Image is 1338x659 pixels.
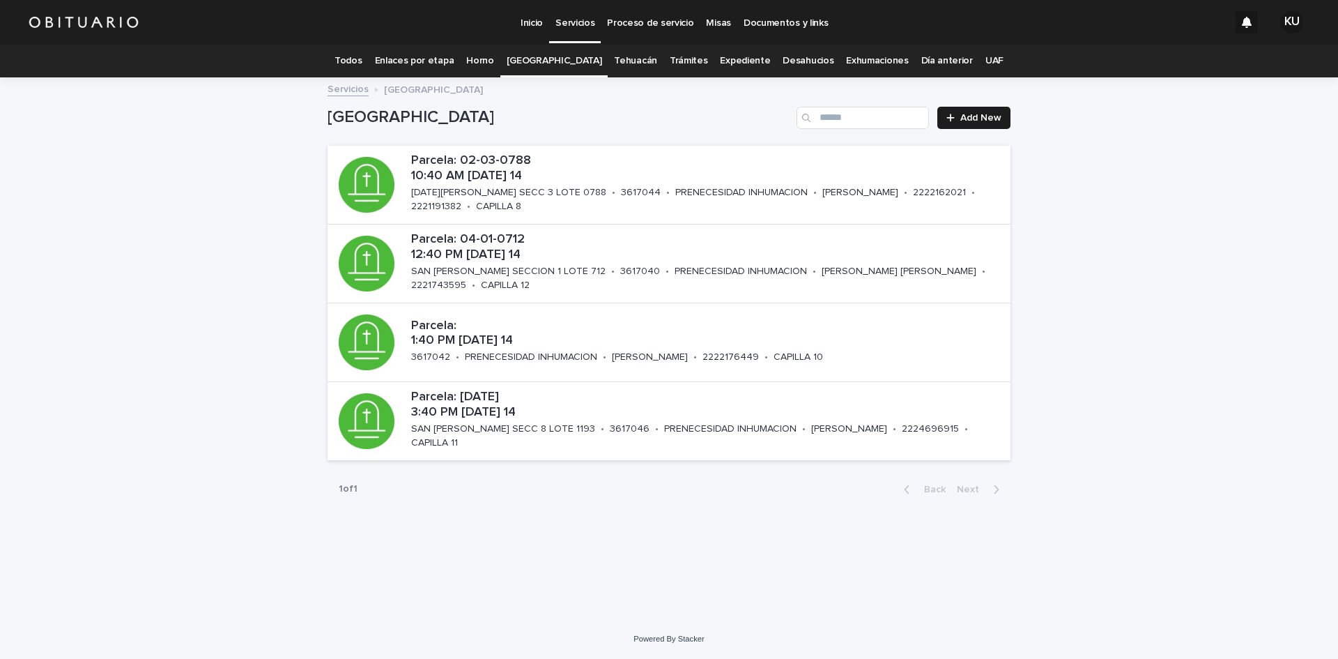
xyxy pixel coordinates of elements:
[664,423,797,435] p: PRENECESIDAD INHUMACION
[456,351,459,363] p: •
[610,423,649,435] p: 3617046
[466,45,493,77] a: Horno
[670,45,708,77] a: Trámites
[481,280,530,291] p: CAPILLA 12
[28,8,139,36] img: HUM7g2VNRLqGMmR9WVqf
[811,423,887,435] p: [PERSON_NAME]
[813,266,816,278] p: •
[384,81,483,96] p: [GEOGRAPHIC_DATA]
[802,423,806,435] p: •
[655,423,659,435] p: •
[467,201,470,213] p: •
[328,80,369,96] a: Servicios
[764,351,768,363] p: •
[375,45,454,77] a: Enlaces por etapa
[957,485,987,494] span: Next
[985,45,1003,77] a: UAF
[472,280,475,291] p: •
[411,280,466,291] p: 2221743595
[675,187,808,199] p: PRENECESIDAD INHUMACION
[916,485,946,494] span: Back
[822,266,976,278] p: [PERSON_NAME] [PERSON_NAME]
[411,153,1005,183] p: Parcela: 02-03-0788 10:40 AM [DATE] 14
[411,266,606,278] p: SAN [PERSON_NAME] SECCION 1 LOTE 712
[411,201,461,213] p: 2221191382
[633,635,704,643] a: Powered By Stacker
[465,351,597,363] p: PRENECESIDAD INHUMACION
[960,113,1001,123] span: Add New
[612,187,615,199] p: •
[601,423,604,435] p: •
[612,351,688,363] p: [PERSON_NAME]
[813,187,817,199] p: •
[666,266,669,278] p: •
[893,483,951,496] button: Back
[328,146,1010,225] a: Parcela: 02-03-0788 10:40 AM [DATE] 14[DATE][PERSON_NAME] SECC 3 LOTE 0788•3617044•PRENECESIDAD I...
[893,423,896,435] p: •
[328,382,1010,461] a: Parcela: [DATE] 3:40 PM [DATE] 14SAN [PERSON_NAME] SECC 8 LOTE 1193•3617046•PRENECESIDAD INHUMACI...
[328,303,1010,382] a: Parcela: 1:40 PM [DATE] 143617042•PRENECESIDAD INHUMACION•[PERSON_NAME]•2222176449•CAPILLA 10
[971,187,975,199] p: •
[411,423,595,435] p: SAN [PERSON_NAME] SECC 8 LOTE 1193
[1281,11,1303,33] div: KU
[328,107,791,128] h1: [GEOGRAPHIC_DATA]
[476,201,521,213] p: CAPILLA 8
[411,232,1005,262] p: Parcela: 04-01-0712 12:40 PM [DATE] 14
[334,45,362,77] a: Todos
[611,266,615,278] p: •
[937,107,1010,129] a: Add New
[328,472,369,506] p: 1 of 1
[982,266,985,278] p: •
[411,187,606,199] p: [DATE][PERSON_NAME] SECC 3 LOTE 0788
[783,45,833,77] a: Desahucios
[702,351,759,363] p: 2222176449
[328,225,1010,303] a: Parcela: 04-01-0712 12:40 PM [DATE] 14SAN [PERSON_NAME] SECCION 1 LOTE 712•3617040•PRENECESIDAD I...
[603,351,606,363] p: •
[797,107,929,129] input: Search
[411,390,1005,420] p: Parcela: [DATE] 3:40 PM [DATE] 14
[964,423,968,435] p: •
[822,187,898,199] p: [PERSON_NAME]
[951,483,1010,496] button: Next
[614,45,657,77] a: Tehuacán
[720,45,770,77] a: Expediente
[621,187,661,199] p: 3617044
[904,187,907,199] p: •
[666,187,670,199] p: •
[620,266,660,278] p: 3617040
[411,437,458,449] p: CAPILLA 11
[921,45,973,77] a: Día anterior
[774,351,823,363] p: CAPILLA 10
[902,423,959,435] p: 2224696915
[675,266,807,278] p: PRENECESIDAD INHUMACION
[693,351,697,363] p: •
[411,351,450,363] p: 3617042
[913,187,966,199] p: 2222162021
[411,319,925,349] p: Parcela: 1:40 PM [DATE] 14
[507,45,602,77] a: [GEOGRAPHIC_DATA]
[846,45,908,77] a: Exhumaciones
